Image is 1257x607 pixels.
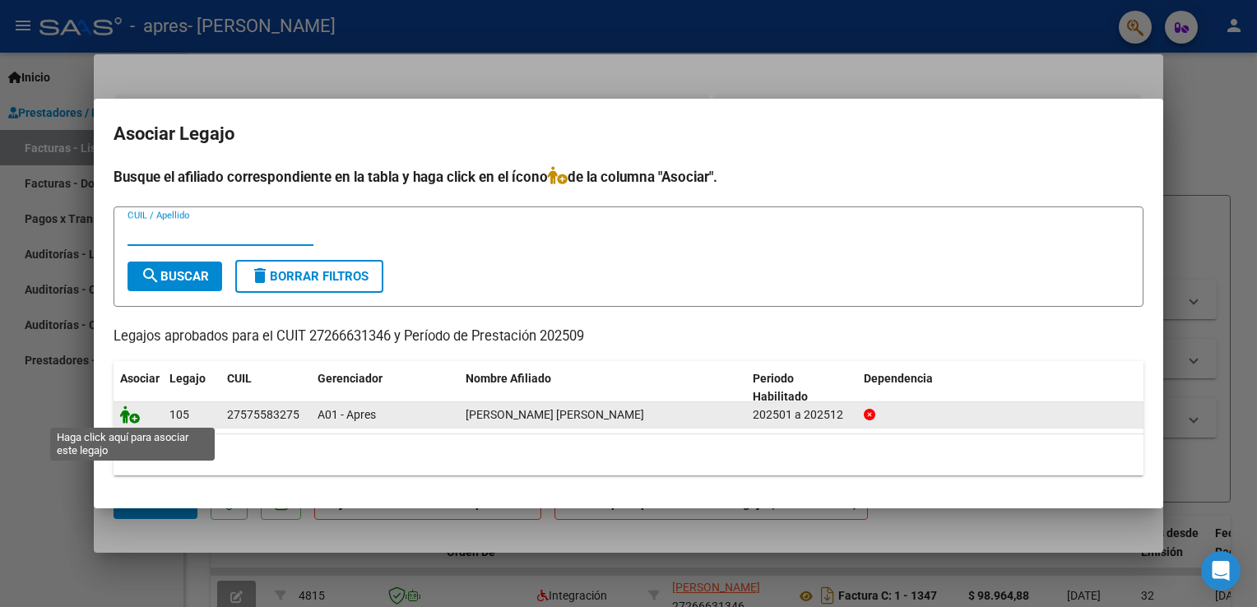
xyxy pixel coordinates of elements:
span: Gerenciador [318,372,383,385]
datatable-header-cell: Legajo [163,361,220,415]
span: A01 - Apres [318,408,376,421]
datatable-header-cell: Nombre Afiliado [459,361,746,415]
span: Asociar [120,372,160,385]
span: Legajo [169,372,206,385]
span: Nombre Afiliado [466,372,551,385]
div: 202501 a 202512 [753,405,851,424]
span: ACUÑA KIARA BELEN [466,408,644,421]
span: Buscar [141,269,209,284]
div: 27575583275 [227,405,299,424]
p: Legajos aprobados para el CUIT 27266631346 y Período de Prestación 202509 [114,327,1143,347]
h4: Busque el afiliado correspondiente en la tabla y haga click en el ícono de la columna "Asociar". [114,166,1143,188]
mat-icon: delete [250,266,270,285]
button: Buscar [128,262,222,291]
span: Borrar Filtros [250,269,369,284]
datatable-header-cell: Periodo Habilitado [746,361,857,415]
div: 1 registros [114,434,1143,475]
span: Periodo Habilitado [753,372,808,404]
mat-icon: search [141,266,160,285]
datatable-header-cell: Dependencia [857,361,1144,415]
span: 105 [169,408,189,421]
span: CUIL [227,372,252,385]
button: Borrar Filtros [235,260,383,293]
datatable-header-cell: CUIL [220,361,311,415]
div: Open Intercom Messenger [1201,551,1241,591]
datatable-header-cell: Gerenciador [311,361,459,415]
span: Dependencia [864,372,933,385]
h2: Asociar Legajo [114,118,1143,150]
datatable-header-cell: Asociar [114,361,163,415]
